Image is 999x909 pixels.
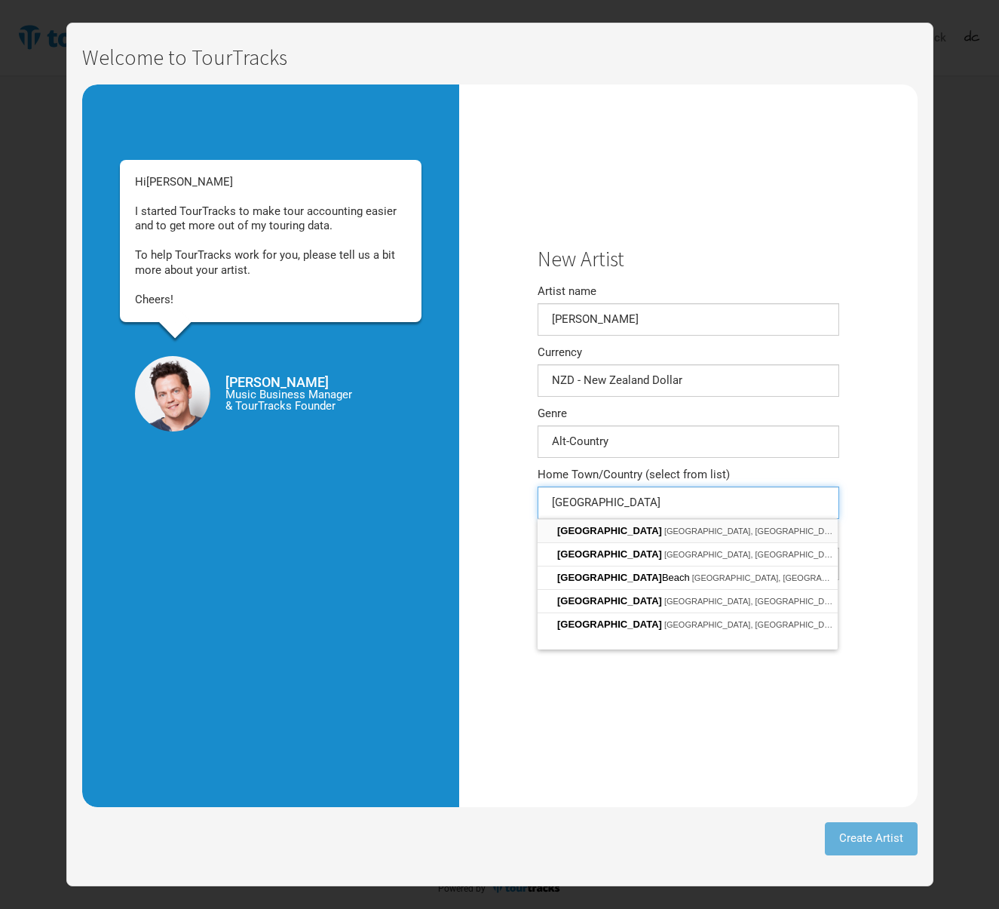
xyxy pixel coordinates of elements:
span: [GEOGRAPHIC_DATA] [557,595,662,607]
span: [GEOGRAPHIC_DATA], [GEOGRAPHIC_DATA] [664,527,841,536]
span: [GEOGRAPHIC_DATA], [GEOGRAPHIC_DATA] [692,573,869,582]
img: TH_HS_200x161px.png [128,356,222,473]
span: Hi I started TourTracks to make tour accounting easier and to get more out of my touring data. To... [135,175,397,306]
span: Create Artist [839,831,903,845]
input: e.g. Bruce Springsteen [538,303,839,336]
span: [GEOGRAPHIC_DATA], [GEOGRAPHIC_DATA] [664,620,841,629]
strong: [PERSON_NAME] [225,374,329,390]
span: [GEOGRAPHIC_DATA] [557,619,662,630]
label: Genre [538,408,567,419]
span: [GEOGRAPHIC_DATA], [GEOGRAPHIC_DATA] [664,550,841,559]
span: [GEOGRAPHIC_DATA] [557,548,662,560]
button: Create Artist [825,822,918,855]
label: Home Town/Country (select from list) [538,469,730,481]
label: Currency [538,347,582,358]
span: [GEOGRAPHIC_DATA] [557,572,662,583]
span: Beach [557,572,692,583]
span: [GEOGRAPHIC_DATA] [557,525,662,536]
span: [PERSON_NAME] [146,175,233,189]
span: [GEOGRAPHIC_DATA], [GEOGRAPHIC_DATA] [664,597,841,606]
h1: New Artist [538,247,839,271]
input: eg: Ballarat, Australia [538,487,839,519]
label: Artist name [538,286,596,297]
h1: Welcome to TourTracks [82,46,918,69]
span: Music Business Manager & TourTracks Founder [225,376,352,413]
